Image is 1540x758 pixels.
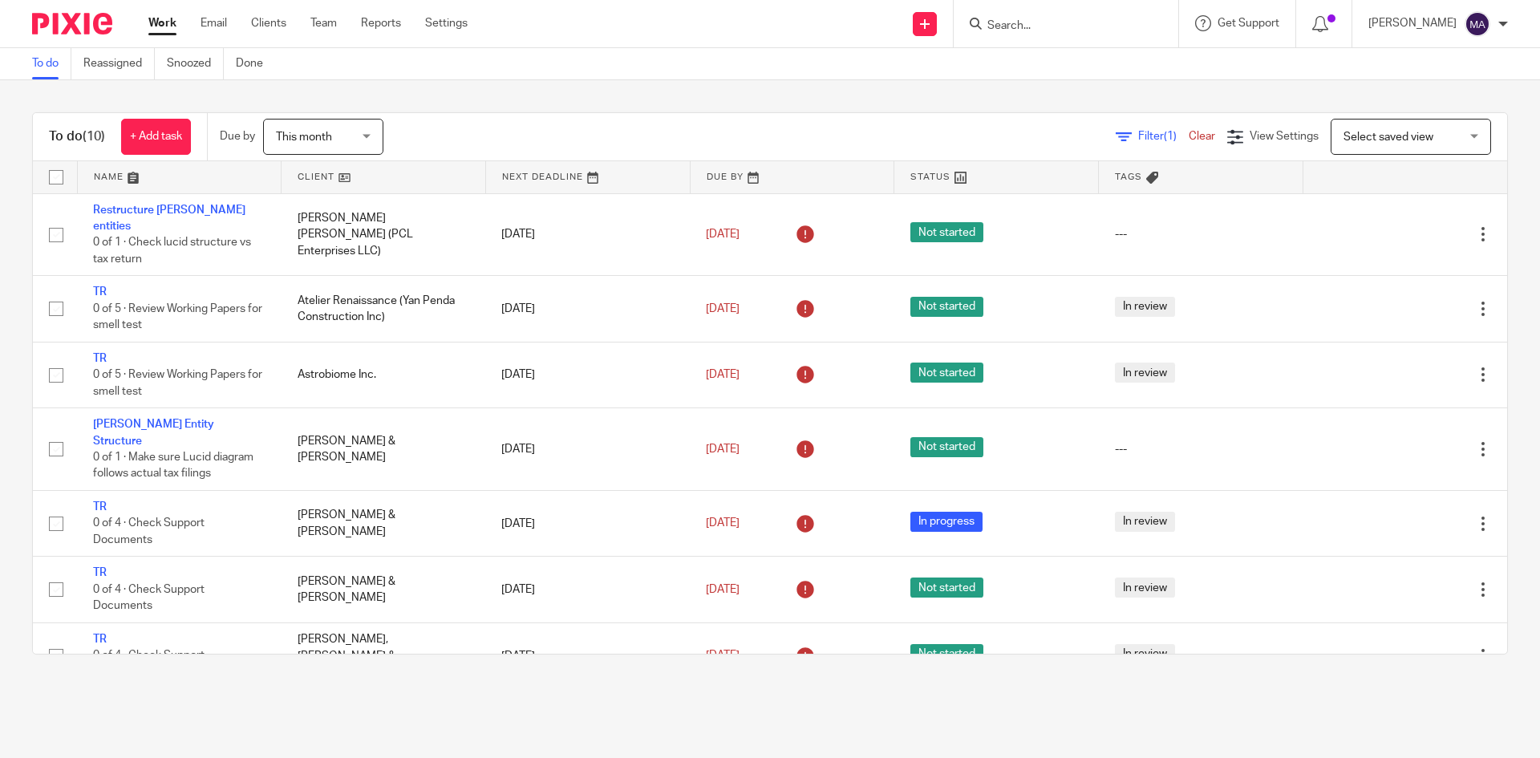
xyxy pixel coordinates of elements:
td: [DATE] [485,276,690,342]
span: 0 of 4 · Check Support Documents [93,651,205,679]
a: To do [32,48,71,79]
img: Pixie [32,13,112,34]
a: Settings [425,15,468,31]
span: View Settings [1250,131,1319,142]
span: This month [276,132,332,143]
span: 0 of 4 · Check Support Documents [93,518,205,546]
span: In review [1115,644,1175,664]
span: Not started [910,297,983,317]
input: Search [986,19,1130,34]
span: 0 of 1 · Make sure Lucid diagram follows actual tax filings [93,452,253,480]
a: TR [93,286,107,298]
a: Reassigned [83,48,155,79]
span: Tags [1115,172,1142,181]
p: Due by [220,128,255,144]
span: Not started [910,578,983,598]
td: [PERSON_NAME] & [PERSON_NAME] [282,408,486,491]
h1: To do [49,128,105,145]
span: (10) [83,130,105,143]
td: [DATE] [485,491,690,557]
td: [DATE] [485,193,690,276]
a: Restructure [PERSON_NAME] entities [93,205,245,232]
span: [DATE] [706,229,740,240]
span: [DATE] [706,444,740,455]
td: Astrobiome Inc. [282,342,486,407]
a: + Add task [121,119,191,155]
a: Email [201,15,227,31]
a: TR [93,634,107,645]
span: In progress [910,512,983,532]
a: TR [93,567,107,578]
span: [DATE] [706,518,740,529]
span: 0 of 5 · Review Working Papers for smell test [93,369,262,397]
span: [DATE] [706,584,740,595]
a: Done [236,48,275,79]
span: (1) [1164,131,1177,142]
span: Not started [910,363,983,383]
td: [DATE] [485,408,690,491]
td: [PERSON_NAME], [PERSON_NAME] & [PERSON_NAME] [282,622,486,688]
span: Filter [1138,131,1189,142]
span: In review [1115,363,1175,383]
td: [PERSON_NAME] [PERSON_NAME] (PCL Enterprises LLC) [282,193,486,276]
div: --- [1115,441,1287,457]
a: TR [93,501,107,513]
td: Atelier Renaissance (Yan Penda Construction Inc) [282,276,486,342]
div: --- [1115,226,1287,242]
a: Team [310,15,337,31]
a: Snoozed [167,48,224,79]
a: Reports [361,15,401,31]
a: Clear [1189,131,1215,142]
a: [PERSON_NAME] Entity Structure [93,419,214,446]
td: [PERSON_NAME] & [PERSON_NAME] [282,491,486,557]
span: Not started [910,222,983,242]
td: [DATE] [485,557,690,622]
span: Get Support [1218,18,1279,29]
img: svg%3E [1465,11,1490,37]
td: [PERSON_NAME] & [PERSON_NAME] [282,557,486,622]
td: [DATE] [485,622,690,688]
span: Select saved view [1343,132,1433,143]
span: [DATE] [706,369,740,380]
span: [DATE] [706,303,740,314]
a: Clients [251,15,286,31]
td: [DATE] [485,342,690,407]
span: Not started [910,644,983,664]
span: Not started [910,437,983,457]
p: [PERSON_NAME] [1368,15,1457,31]
a: TR [93,353,107,364]
span: In review [1115,578,1175,598]
span: 0 of 4 · Check Support Documents [93,584,205,612]
span: In review [1115,297,1175,317]
a: Work [148,15,176,31]
span: [DATE] [706,650,740,661]
span: 0 of 5 · Review Working Papers for smell test [93,303,262,331]
span: 0 of 1 · Check lucid structure vs tax return [93,237,251,265]
span: In review [1115,512,1175,532]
